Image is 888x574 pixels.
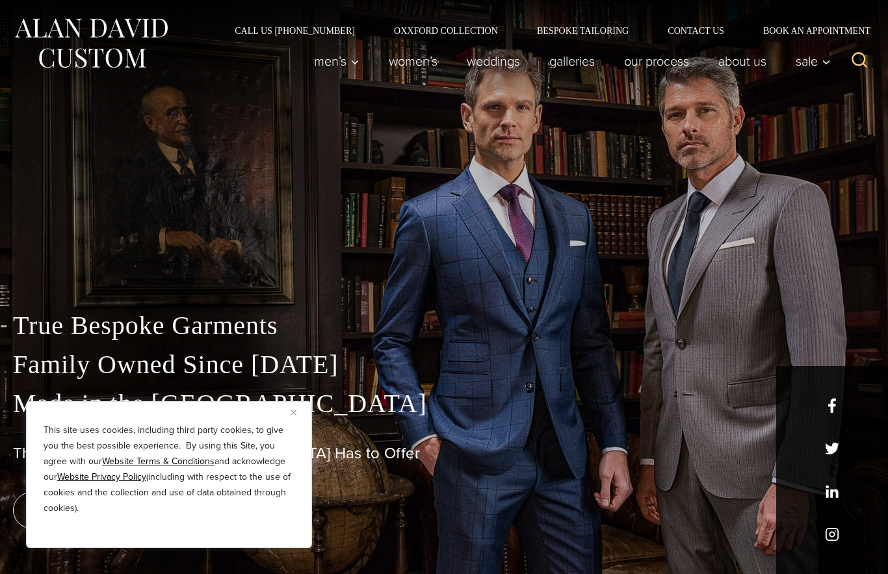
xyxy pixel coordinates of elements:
[13,306,875,423] p: True Bespoke Garments Family Owned Since [DATE] Made in the [GEOGRAPHIC_DATA]
[13,14,169,72] img: Alan David Custom
[314,55,359,68] span: Men’s
[704,48,781,74] a: About Us
[57,470,146,484] a: Website Privacy Policy
[13,492,195,528] a: book an appointment
[215,26,374,35] a: Call Us [PHONE_NUMBER]
[796,55,831,68] span: Sale
[452,48,535,74] a: weddings
[535,48,610,74] a: Galleries
[300,48,838,74] nav: Primary Navigation
[648,26,744,35] a: Contact Us
[374,26,517,35] a: Oxxford Collection
[610,48,704,74] a: Our Process
[517,26,648,35] a: Bespoke Tailoring
[291,404,306,420] button: Close
[844,46,875,77] button: View Search Form
[215,26,875,35] nav: Secondary Navigation
[374,48,452,74] a: Women’s
[291,410,296,415] img: Close
[44,423,294,516] p: This site uses cookies, including third party cookies, to give you the best possible experience. ...
[102,454,215,468] a: Website Terms & Conditions
[744,26,875,35] a: Book an Appointment
[13,444,875,463] h1: The Best Custom Suits [GEOGRAPHIC_DATA] Has to Offer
